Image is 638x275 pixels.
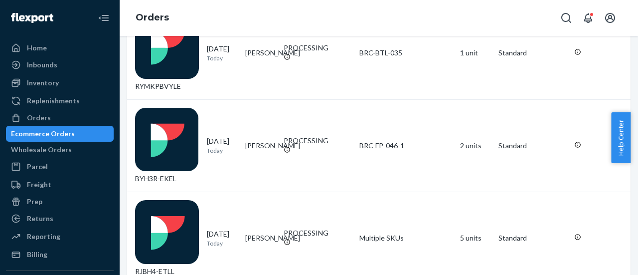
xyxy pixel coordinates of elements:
div: [DATE] [207,136,237,155]
a: Orders [6,110,114,126]
a: Home [6,40,114,56]
div: Billing [27,250,47,260]
button: Open account menu [600,8,620,28]
p: Standard [498,141,566,151]
img: Flexport logo [11,13,53,23]
div: Orders [27,113,51,123]
a: Wholesale Orders [6,142,114,158]
div: RYMKPBVYLE [135,15,199,91]
a: Freight [6,177,114,193]
div: [DATE] [207,44,237,62]
p: Standard [498,48,566,58]
a: Prep [6,194,114,210]
p: Today [207,146,237,155]
a: Inbounds [6,57,114,73]
td: 1 unit [456,7,494,100]
div: Ecommerce Orders [11,129,75,139]
ol: breadcrumbs [128,3,177,32]
button: Open Search Box [556,8,576,28]
a: Returns [6,211,114,227]
div: Prep [27,197,42,207]
td: [PERSON_NAME] [241,7,280,100]
div: PROCESSING [284,43,351,53]
p: Standard [498,233,566,243]
div: BRC-FP-046-1 [359,141,452,151]
div: Replenishments [27,96,80,106]
div: Inventory [27,78,59,88]
div: BRC-BTL-035 [359,48,452,58]
div: Inbounds [27,60,57,70]
div: Home [27,43,47,53]
div: [DATE] [207,229,237,248]
button: Help Center [611,112,631,163]
a: Parcel [6,159,114,175]
div: PROCESSING [284,136,351,146]
button: Open notifications [578,8,598,28]
div: Freight [27,180,51,190]
div: Returns [27,214,53,224]
a: Replenishments [6,93,114,109]
td: 2 units [456,99,494,192]
div: PROCESSING [284,228,351,238]
a: Reporting [6,229,114,245]
div: Wholesale Orders [11,145,72,155]
div: BYH3R-EKEL [135,108,199,184]
a: Billing [6,247,114,263]
div: Reporting [27,232,60,242]
a: Inventory [6,75,114,91]
a: Ecommerce Orders [6,126,114,142]
td: [PERSON_NAME] [241,99,280,192]
p: Today [207,54,237,62]
a: Orders [136,12,169,23]
p: Today [207,239,237,248]
div: Parcel [27,162,48,172]
button: Close Navigation [94,8,114,28]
